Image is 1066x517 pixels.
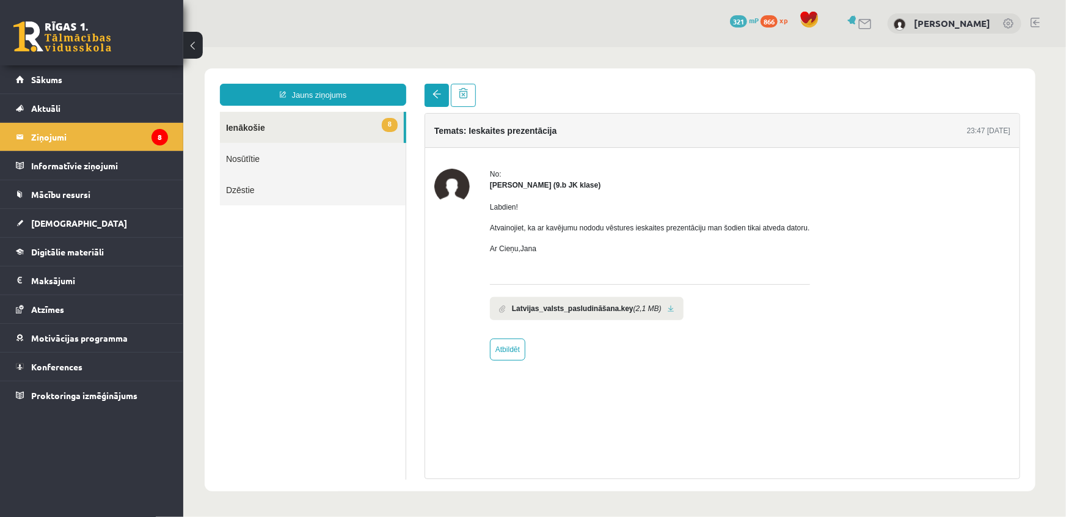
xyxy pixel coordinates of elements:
[31,266,168,295] legend: Maksājumi
[730,15,759,25] a: 321 mP
[16,266,168,295] a: Maksājumi
[730,15,747,28] span: 321
[31,332,128,343] span: Motivācijas programma
[307,122,627,133] div: No:
[31,152,168,180] legend: Informatīvie ziņojumi
[31,304,64,315] span: Atzīmes
[16,238,168,266] a: Digitālie materiāli
[16,381,168,409] a: Proktoringa izmēģinājums
[16,94,168,122] a: Aktuāli
[329,256,450,267] b: Latvijas_valsts_pasludināšana.key
[16,65,168,94] a: Sākums
[199,71,214,85] span: 8
[749,15,759,25] span: mP
[31,361,82,372] span: Konferences
[16,324,168,352] a: Motivācijas programma
[894,18,906,31] img: Nellija Saulīte
[251,122,287,157] img: Jana Sarkaniča
[31,74,62,85] span: Sākums
[16,123,168,151] a: Ziņojumi8
[307,175,627,186] p: Atvainojiet, ka ar kavējumu nododu vēstures ieskaites prezentāciju man šodien tikai atveda datoru.
[307,134,417,142] strong: [PERSON_NAME] (9.b JK klase)
[37,37,223,59] a: Jauns ziņojums
[761,15,794,25] a: 866 xp
[16,295,168,323] a: Atzīmes
[16,209,168,237] a: [DEMOGRAPHIC_DATA]
[37,127,222,158] a: Dzēstie
[761,15,778,28] span: 866
[251,79,374,89] h4: Temats: Ieskaites prezentācija
[307,155,627,166] p: Labdien!
[450,256,478,267] i: (2,1 MB)
[31,103,60,114] span: Aktuāli
[31,390,137,401] span: Proktoringa izmēģinājums
[307,291,342,313] a: Atbildēt
[16,152,168,180] a: Informatīvie ziņojumi
[13,21,111,52] a: Rīgas 1. Tālmācības vidusskola
[37,65,221,96] a: 8Ienākošie
[914,17,990,29] a: [PERSON_NAME]
[31,246,104,257] span: Digitālie materiāli
[31,123,168,151] legend: Ziņojumi
[784,78,827,89] div: 23:47 [DATE]
[37,96,222,127] a: Nosūtītie
[779,15,787,25] span: xp
[31,218,127,229] span: [DEMOGRAPHIC_DATA]
[16,353,168,381] a: Konferences
[152,129,168,145] i: 8
[307,196,627,207] p: Ar Cieņu,Jana
[31,189,90,200] span: Mācību resursi
[16,180,168,208] a: Mācību resursi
